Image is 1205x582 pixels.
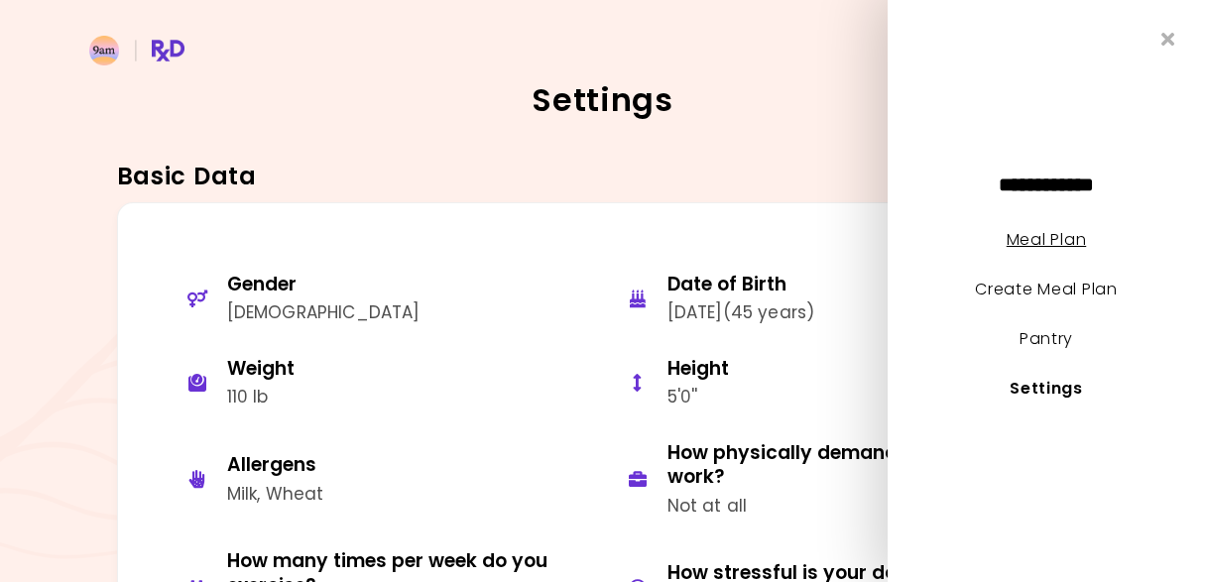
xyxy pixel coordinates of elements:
h3: Basic Data [117,161,1089,192]
button: Height5'0'' [603,342,1043,426]
button: Weight110 lb [163,342,603,426]
div: How physically demanding is your work? [667,441,1028,490]
i: Close [1161,30,1175,49]
a: Meal Plan [1007,228,1086,251]
a: Create Meal Plan [975,278,1118,300]
div: [DEMOGRAPHIC_DATA] [227,299,421,326]
a: Pantry [1020,327,1073,350]
button: Gender[DEMOGRAPHIC_DATA] [163,258,603,342]
div: Allergens [227,453,324,478]
div: Height [667,357,729,382]
div: Not at all [667,493,1028,520]
div: Gender [227,273,421,297]
div: [DATE] ( 45 years ) [667,299,815,326]
div: Weight [227,357,295,382]
div: 110 lb [227,384,295,410]
button: AllergensMilk, Wheat [163,426,603,535]
img: RxDiet [89,36,184,65]
div: Milk, Wheat [227,481,324,508]
div: 5'0'' [667,384,729,410]
div: Date of Birth [667,273,815,297]
button: How physically demanding is your work?Not at all [603,426,1043,535]
a: Settings [1010,377,1083,400]
button: Date of Birth[DATE](45 years) [603,258,1043,342]
h2: Settings [89,84,1116,116]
